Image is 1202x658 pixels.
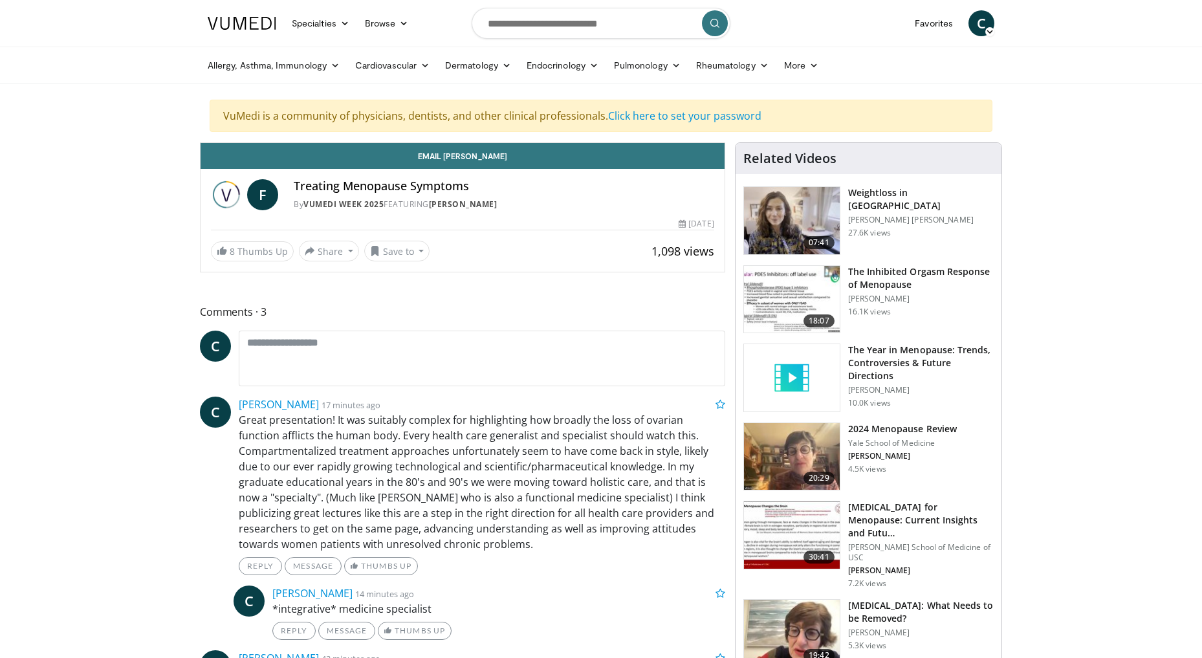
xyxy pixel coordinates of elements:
p: 4.5K views [848,464,886,474]
p: 27.6K views [848,228,891,238]
a: C [200,331,231,362]
a: Vumedi Week 2025 [303,199,384,210]
a: Cardiovascular [347,52,437,78]
p: [PERSON_NAME] [848,565,994,576]
span: 1,098 views [651,243,714,259]
a: F [247,179,278,210]
div: By FEATURING [294,199,714,210]
a: Click here to set your password [608,109,761,123]
h3: Weightloss in [GEOGRAPHIC_DATA] [848,186,994,212]
a: The Year in Menopause: Trends, Controversies & Future Directions [PERSON_NAME] 10.0K views [743,344,994,412]
span: 30:41 [803,551,835,564]
img: VuMedi Logo [208,17,276,30]
span: 07:41 [803,236,835,249]
p: Great presentation! It was suitably complex for highlighting how broadly the loss of ovarian func... [239,412,725,552]
h3: The Year in Menopause: Trends, Controversies & Future Directions [848,344,994,382]
span: 8 [230,245,235,258]
a: Browse [357,10,417,36]
div: [DATE] [679,218,714,230]
p: Yale School of Medicine [848,438,957,448]
p: 7.2K views [848,578,886,589]
h3: [MEDICAL_DATA] for Menopause: Current Insights and Futu… [848,501,994,540]
small: 17 minutes ago [322,399,380,411]
a: 18:07 The Inhibited Orgasm Response of Menopause [PERSON_NAME] 16.1K views [743,265,994,334]
a: More [776,52,826,78]
p: [PERSON_NAME] [848,451,957,461]
a: [PERSON_NAME] [429,199,497,210]
h3: 2024 Menopause Review [848,422,957,435]
p: [PERSON_NAME] [PERSON_NAME] [848,215,994,225]
a: [PERSON_NAME] [239,397,319,411]
a: Reply [239,557,282,575]
a: Allergy, Asthma, Immunology [200,52,347,78]
img: 692f135d-47bd-4f7e-b54d-786d036e68d3.150x105_q85_crop-smart_upscale.jpg [744,423,840,490]
h4: Related Videos [743,151,836,166]
a: Favorites [907,10,961,36]
p: 5.3K views [848,641,886,651]
a: Email [PERSON_NAME] [201,143,725,169]
img: Vumedi Week 2025 [211,179,242,210]
p: 10.0K views [848,398,891,408]
button: Save to [364,241,430,261]
div: VuMedi is a community of physicians, dentists, and other clinical professionals. [210,100,992,132]
span: Comments 3 [200,303,725,320]
a: 30:41 [MEDICAL_DATA] for Menopause: Current Insights and Futu… [PERSON_NAME] School of Medicine o... [743,501,994,589]
img: 283c0f17-5e2d-42ba-a87c-168d447cdba4.150x105_q85_crop-smart_upscale.jpg [744,266,840,333]
p: *integrative* medicine specialist [272,601,725,617]
p: 16.1K views [848,307,891,317]
p: [PERSON_NAME] [848,385,994,395]
a: Dermatology [437,52,519,78]
a: Reply [272,622,316,640]
a: Thumbs Up [378,622,451,640]
a: C [234,586,265,617]
small: 14 minutes ago [355,588,414,600]
p: [PERSON_NAME] [848,294,994,304]
a: Thumbs Up [344,557,417,575]
img: 9983fed1-7565-45be-8934-aef1103ce6e2.150x105_q85_crop-smart_upscale.jpg [744,187,840,254]
a: Rheumatology [688,52,776,78]
span: 18:07 [803,314,835,327]
a: Message [318,622,375,640]
h3: [MEDICAL_DATA]: What Needs to be Removed? [848,599,994,625]
h3: The Inhibited Orgasm Response of Menopause [848,265,994,291]
a: 20:29 2024 Menopause Review Yale School of Medicine [PERSON_NAME] 4.5K views [743,422,994,491]
a: [PERSON_NAME] [272,586,353,600]
a: 8 Thumbs Up [211,241,294,261]
a: C [968,10,994,36]
input: Search topics, interventions [472,8,730,39]
a: Pulmonology [606,52,688,78]
img: 47271b8a-94f4-49c8-b914-2a3d3af03a9e.150x105_q85_crop-smart_upscale.jpg [744,501,840,569]
a: Specialties [284,10,357,36]
a: C [200,397,231,428]
a: Endocrinology [519,52,606,78]
a: Message [285,557,342,575]
p: [PERSON_NAME] School of Medicine of USC [848,542,994,563]
p: [PERSON_NAME] [848,628,994,638]
a: 07:41 Weightloss in [GEOGRAPHIC_DATA] [PERSON_NAME] [PERSON_NAME] 27.6K views [743,186,994,255]
h4: Treating Menopause Symptoms [294,179,714,193]
img: video_placeholder_short.svg [744,344,840,411]
button: Share [299,241,359,261]
span: 20:29 [803,472,835,485]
